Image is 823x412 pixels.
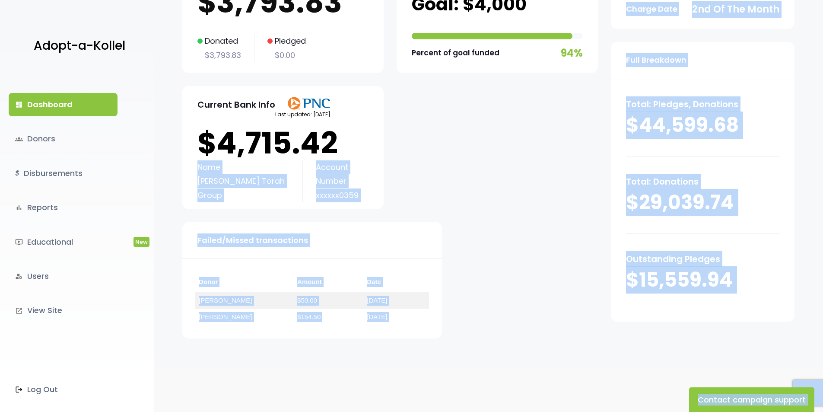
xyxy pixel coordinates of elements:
[15,307,23,315] i: launch
[197,174,289,202] p: [PERSON_NAME] Torah Group
[367,297,387,304] a: [DATE]
[15,101,23,109] i: dashboard
[133,237,149,247] span: New
[9,196,118,219] a: bar_chartReports
[316,188,369,202] p: xxxxxx0359
[626,112,779,139] p: $44,599.68
[275,110,330,119] p: Last updated: [DATE]
[195,272,294,292] th: Donor
[15,167,19,180] i: $
[626,96,779,112] p: Total: Pledges, Donations
[9,265,118,288] a: manage_accountsUsers
[197,160,289,174] p: Name
[561,44,583,62] p: 94%
[199,313,252,320] a: [PERSON_NAME]
[297,313,321,320] a: $154.50
[9,127,118,150] a: groupsDonors
[692,1,779,18] p: 2nd of the month
[34,35,125,57] p: Adopt-a-Kollel
[626,174,779,189] p: Total: Donations
[626,267,779,294] p: $15,559.94
[626,189,779,216] p: $29,039.74
[15,272,23,280] i: manage_accounts
[197,34,241,48] p: Donated
[287,97,330,110] img: PNClogo.svg
[15,238,23,246] i: ondemand_video
[363,272,429,292] th: Date
[297,297,317,304] a: $50.00
[267,48,306,62] p: $0.00
[626,2,677,16] p: Charge Date
[9,93,118,116] a: dashboardDashboard
[294,272,363,292] th: Amount
[367,313,387,320] a: [DATE]
[197,126,369,160] p: $4,715.42
[197,233,308,247] p: Failed/Missed transactions
[626,53,686,67] p: Full Breakdown
[9,378,118,401] a: Log Out
[197,97,275,112] p: Current Bank Info
[9,162,118,185] a: $Disbursements
[267,34,306,48] p: Pledged
[9,299,118,322] a: launchView Site
[412,46,499,60] p: Percent of goal funded
[9,230,118,254] a: ondemand_videoEducationalNew
[626,251,779,267] p: Outstanding Pledges
[15,135,23,143] span: groups
[197,48,241,62] p: $3,793.83
[316,160,369,188] p: Account Number
[199,297,252,304] a: [PERSON_NAME]
[29,25,125,67] a: Adopt-a-Kollel
[15,204,23,211] i: bar_chart
[689,387,814,412] button: Contact campaign support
